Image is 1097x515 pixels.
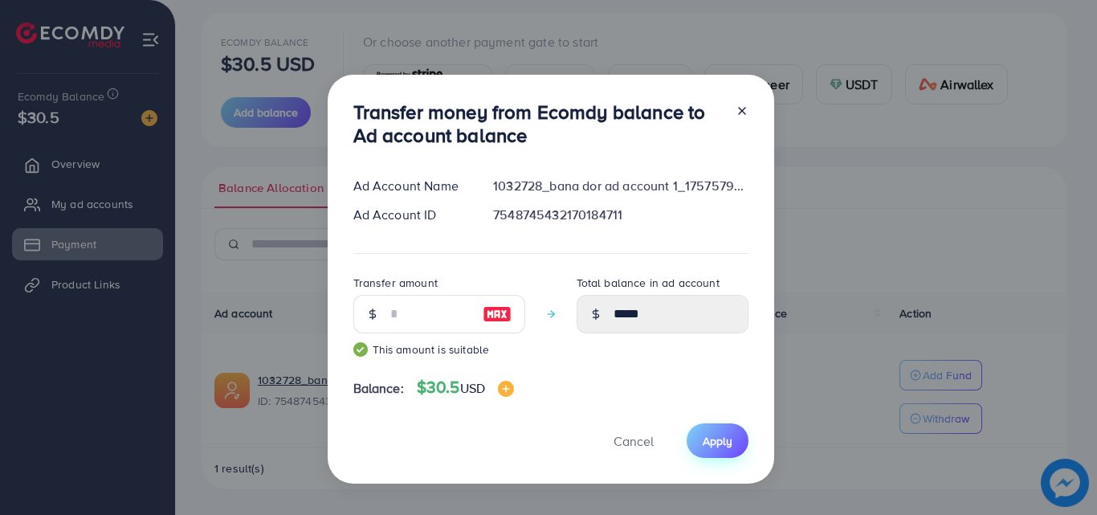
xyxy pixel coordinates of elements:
h4: $30.5 [417,378,514,398]
span: Apply [703,433,732,449]
button: Cancel [593,423,674,458]
small: This amount is suitable [353,341,525,358]
div: 7548745432170184711 [480,206,761,224]
div: 1032728_bana dor ad account 1_1757579407255 [480,177,761,195]
div: Ad Account Name [341,177,481,195]
span: Cancel [614,432,654,450]
img: guide [353,342,368,357]
img: image [483,305,512,324]
h3: Transfer money from Ecomdy balance to Ad account balance [353,100,723,147]
label: Total balance in ad account [577,275,720,291]
img: image [498,381,514,397]
span: Balance: [353,379,404,398]
label: Transfer amount [353,275,438,291]
span: USD [460,379,485,397]
button: Apply [687,423,748,458]
div: Ad Account ID [341,206,481,224]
